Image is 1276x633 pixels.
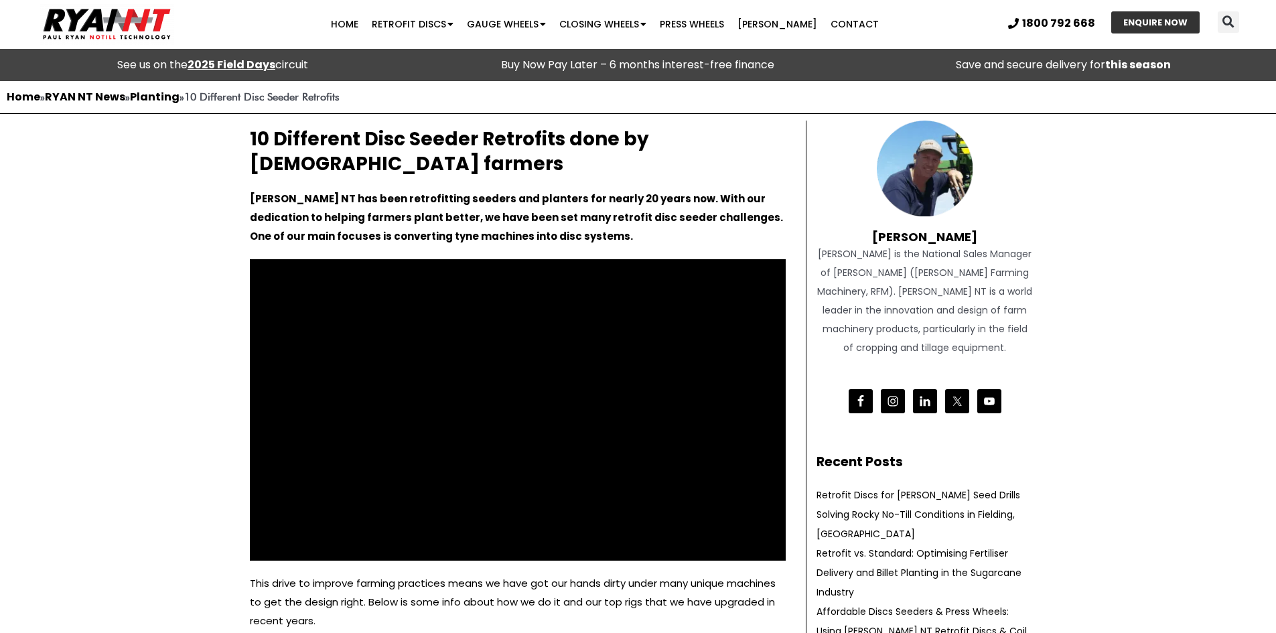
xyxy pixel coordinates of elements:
a: Planting [130,89,180,104]
a: Home [324,11,365,38]
a: RYAN NT News [45,89,125,104]
a: Home [7,89,40,104]
h2: 10 Different Disc Seeder Retrofits done by [DEMOGRAPHIC_DATA] farmers [250,127,786,176]
h4: [PERSON_NAME] [817,216,1034,244]
span: ENQUIRE NOW [1123,18,1188,27]
div: See us on the circuit [7,56,419,74]
strong: this season [1105,57,1171,72]
span: » » » [7,90,340,103]
p: This drive to improve farming practices means we have got our hands dirty under many unique machi... [250,574,786,630]
a: Retrofit vs. Standard: Optimising Fertiliser Delivery and Billet Planting in the Sugarcane Industry [817,547,1021,599]
a: 1800 792 668 [1008,18,1095,29]
span: 1800 792 668 [1022,18,1095,29]
img: Ryan NT logo [40,3,174,45]
a: Contact [824,11,885,38]
a: ENQUIRE NOW [1111,11,1200,33]
a: Closing Wheels [553,11,653,38]
div: Search [1218,11,1239,33]
p: Buy Now Pay Later – 6 months interest-free finance [432,56,844,74]
p: Save and secure delivery for [857,56,1269,74]
a: Retrofit Discs for [PERSON_NAME] Seed Drills Solving Rocky No-Till Conditions in Fielding, [GEOGR... [817,488,1020,541]
h2: Recent Posts [817,453,1034,472]
strong: 10 Different Disc Seeder Retrofits [184,90,340,103]
div: [PERSON_NAME] is the National Sales Manager of [PERSON_NAME] ([PERSON_NAME] Farming Machinery, RF... [817,244,1034,357]
a: Retrofit Discs [365,11,460,38]
a: [PERSON_NAME] [731,11,824,38]
strong: [PERSON_NAME] NT has been retrofitting seeders and planters for nearly 20 years now. With our ded... [250,192,783,243]
a: Press Wheels [653,11,731,38]
nav: Menu [247,11,962,38]
a: Gauge Wheels [460,11,553,38]
a: 2025 Field Days [188,57,275,72]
